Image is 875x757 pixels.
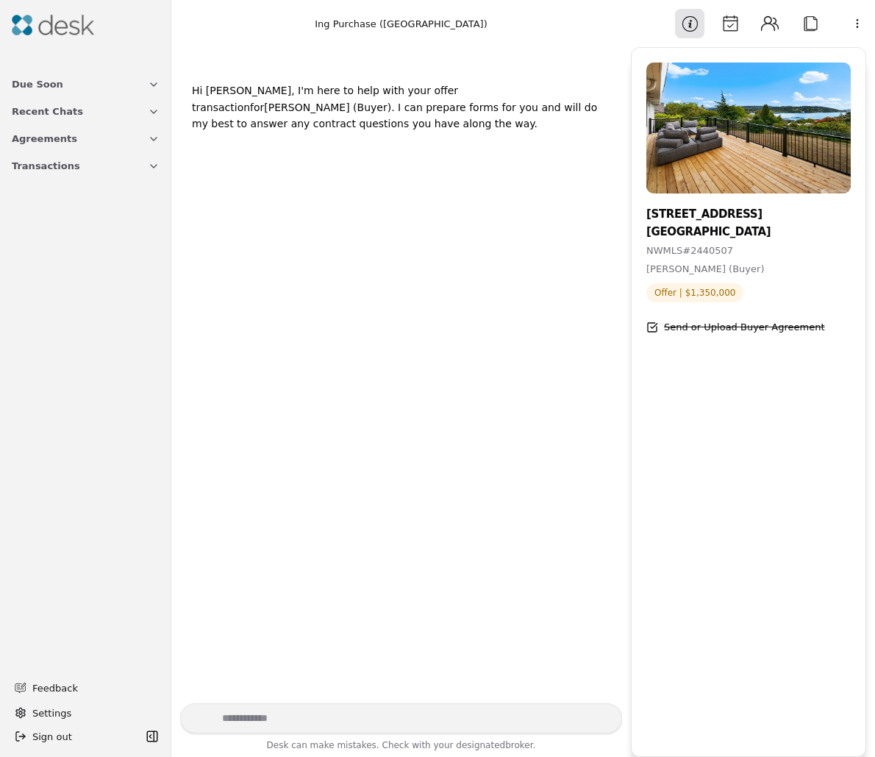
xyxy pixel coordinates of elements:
span: [PERSON_NAME] (Buyer) [646,263,764,274]
span: Sign out [32,729,72,744]
button: Feedback [6,675,160,701]
span: Agreements [12,131,77,146]
div: . I can prepare forms for you and will do my best to answer any contract questions you have along... [192,102,597,130]
div: [GEOGRAPHIC_DATA] [646,223,851,241]
span: Feedback [32,680,151,696]
span: Offer | $1,350,000 [646,283,743,302]
div: Ing Purchase ([GEOGRAPHIC_DATA]) [315,16,487,32]
textarea: Write your prompt here [180,703,622,733]
button: Sign out [9,725,142,748]
div: for [250,102,264,113]
img: Property [646,63,851,193]
span: Due Soon [12,77,63,92]
button: Agreements [3,125,168,152]
div: NWMLS # 2440507 [646,244,851,259]
span: Recent Chats [12,104,83,119]
img: Desk [12,15,94,35]
button: Recent Chats [3,98,168,125]
div: [PERSON_NAME] (Buyer) [192,82,610,132]
div: [STREET_ADDRESS] [646,205,851,223]
span: designated [456,740,505,750]
div: Desk can make mistakes. Check with your broker. [180,738,622,757]
div: Hi [PERSON_NAME], I'm here to help with your offer transaction [192,85,458,113]
button: Transactions [3,152,168,180]
button: Settings [9,701,162,725]
div: Send or Upload Buyer Agreement [664,320,825,335]
span: Settings [32,706,71,721]
button: Due Soon [3,71,168,98]
span: Transactions [12,158,80,174]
